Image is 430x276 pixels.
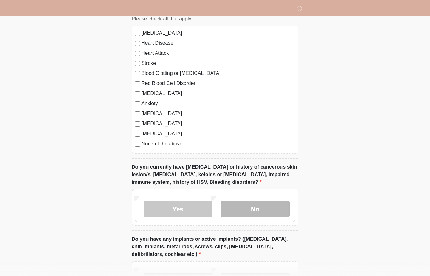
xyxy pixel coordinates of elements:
[135,71,140,76] input: Blood Clotting or [MEDICAL_DATA]
[135,121,140,127] input: [MEDICAL_DATA]
[141,110,295,117] label: [MEDICAL_DATA]
[135,51,140,56] input: Heart Attack
[141,80,295,87] label: Red Blood Cell Disorder
[141,39,295,47] label: Heart Disease
[132,163,298,186] label: Do you currently have [MEDICAL_DATA] or history of cancerous skin lesion/s, [MEDICAL_DATA], keloi...
[135,61,140,66] input: Stroke
[141,90,295,97] label: [MEDICAL_DATA]
[132,235,298,258] label: Do you have any implants or active implants? ([MEDICAL_DATA], chin implants, metal rods, screws, ...
[125,5,133,13] img: DM Wellness & Aesthetics Logo
[135,41,140,46] input: Heart Disease
[141,49,295,57] label: Heart Attack
[141,130,295,138] label: [MEDICAL_DATA]
[141,100,295,107] label: Anxiety
[141,29,295,37] label: [MEDICAL_DATA]
[132,15,298,23] div: Please check all that apply.
[135,91,140,96] input: [MEDICAL_DATA]
[135,142,140,147] input: None of the above
[141,70,295,77] label: Blood Clotting or [MEDICAL_DATA]
[135,101,140,106] input: Anxiety
[144,201,212,217] label: Yes
[141,140,295,148] label: None of the above
[135,132,140,137] input: [MEDICAL_DATA]
[141,120,295,127] label: [MEDICAL_DATA]
[221,201,290,217] label: No
[141,59,295,67] label: Stroke
[135,81,140,86] input: Red Blood Cell Disorder
[135,31,140,36] input: [MEDICAL_DATA]
[135,111,140,116] input: [MEDICAL_DATA]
